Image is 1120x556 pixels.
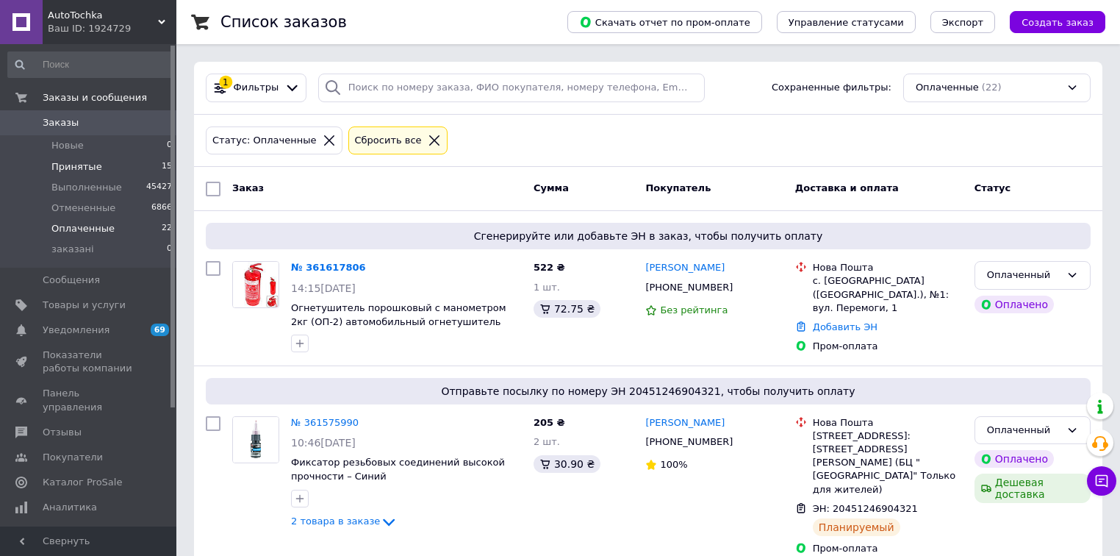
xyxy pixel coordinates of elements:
[534,300,600,318] div: 72.75 ₴
[232,416,279,463] a: Фото товару
[233,262,279,307] img: Фото товару
[974,182,1011,193] span: Статус
[43,426,82,439] span: Отзывы
[162,160,172,174] span: 15
[291,262,366,273] a: № 361617806
[645,416,725,430] a: [PERSON_NAME]
[146,181,172,194] span: 45427
[930,11,995,33] button: Экспорт
[167,139,172,152] span: 0
[982,82,1002,93] span: (22)
[942,17,983,28] span: Экспорт
[219,76,232,89] div: 1
[534,182,569,193] span: Сумма
[1010,11,1105,33] button: Создать заказ
[916,81,979,95] span: Оплаченные
[43,451,103,464] span: Покупатели
[789,17,904,28] span: Управление статусами
[43,91,147,104] span: Заказы и сообщения
[212,229,1085,243] span: Сгенерируйте или добавьте ЭН в заказ, чтобы получить оплату
[220,13,347,31] h1: Список заказов
[167,243,172,256] span: 0
[777,11,916,33] button: Управление статусами
[772,81,891,95] span: Сохраненные фильтры:
[660,304,728,316] span: Без рейтинга
[51,139,84,152] span: Новые
[645,282,733,293] span: [PHONE_NUMBER]
[534,455,600,473] div: 30.90 ₴
[813,261,963,274] div: Нова Пошта
[43,501,97,514] span: Аналитика
[291,417,359,428] a: № 361575990
[51,222,115,235] span: Оплаченные
[151,324,169,336] span: 69
[151,202,172,215] span: 6866
[974,474,1091,503] div: Дешевая доставка
[660,459,687,470] span: 100%
[813,340,963,353] div: Пром-оплата
[813,321,877,332] a: Добавить ЭН
[645,261,725,275] a: [PERSON_NAME]
[813,274,963,315] div: с. [GEOGRAPHIC_DATA] ([GEOGRAPHIC_DATA].), №1: вул. Перемоги, 1
[813,518,900,536] div: Планируемый
[995,16,1105,27] a: Создать заказ
[645,436,733,447] span: [PHONE_NUMBER]
[987,423,1060,438] div: Оплаченный
[162,222,172,235] span: 22
[233,417,279,463] img: Фото товару
[234,81,279,95] span: Фильтры
[534,262,565,273] span: 522 ₴
[813,542,963,555] div: Пром-оплата
[232,182,264,193] span: Заказ
[51,181,122,194] span: Выполненные
[43,324,110,337] span: Уведомления
[48,9,158,22] span: AutoTochka
[291,457,505,482] a: Фиксатор резьбовых соединений высокой прочности – Синий
[291,516,380,527] span: 2 товара в заказе
[645,182,711,193] span: Покупатель
[43,274,100,287] span: Сообщения
[318,74,705,102] input: Поиск по номеру заказа, ФИО покупателя, номеру телефона, Email, номеру накладной
[813,503,918,514] span: ЭН: 20451246904321
[567,11,762,33] button: Скачать отчет по пром-оплате
[291,437,356,449] span: 10:46[DATE]
[291,282,356,294] span: 14:15[DATE]
[579,15,750,29] span: Скачать отчет по пром-оплате
[232,261,279,308] a: Фото товару
[1022,17,1094,28] span: Создать заказ
[48,22,176,35] div: Ваш ID: 1924729
[534,417,565,428] span: 205 ₴
[974,450,1054,468] div: Оплачено
[209,133,320,149] div: Статус: Оплаченные
[534,282,560,293] span: 1 шт.
[7,51,173,78] input: Поиск
[51,243,94,256] span: заказані
[974,296,1054,313] div: Оплачено
[795,182,899,193] span: Доставка и оплата
[534,436,560,447] span: 2 шт.
[212,384,1085,399] span: Отправьте посылку по номеру ЭН 20451246904321, чтобы получить оплату
[43,387,136,413] span: Панель управления
[352,133,425,149] div: Сбросить все
[987,268,1060,283] div: Оплаченный
[1087,466,1116,496] button: Чат с покупателем
[51,160,102,174] span: Принятые
[43,349,136,375] span: Показатели работы компании
[51,202,115,215] span: Отмененные
[813,416,963,430] div: Нова Пошта
[813,430,963,496] div: [STREET_ADDRESS]: [STREET_ADDRESS][PERSON_NAME] (БЦ "[GEOGRAPHIC_DATA]" Только для жителей)
[291,302,506,341] a: Огнетушитель порошковый с манометром 2кг (ОП-2) автомобильный огнетушитель Порошковий вогнегасник
[43,476,122,489] span: Каталог ProSale
[43,116,79,129] span: Заказы
[43,299,126,312] span: Товары и услуги
[291,516,398,527] a: 2 товара в заказе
